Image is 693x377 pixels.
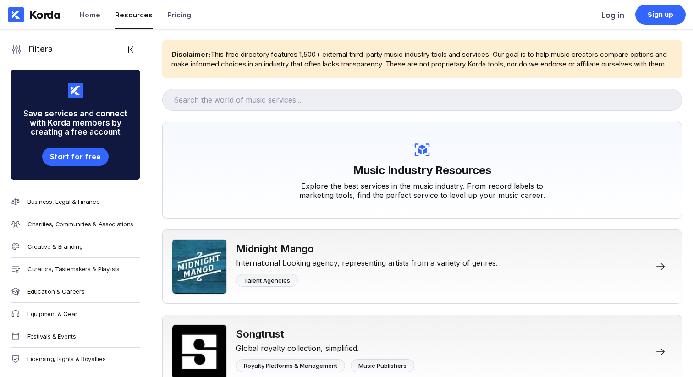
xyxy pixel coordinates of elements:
div: Licensing, Rights & Royalties [27,355,105,362]
a: Business, Legal & Finance [11,191,140,213]
b: Disclaimer: [171,50,210,59]
div: Save services and connect with Korda members by creating a free account [11,98,140,148]
div: This free directory features 1,500+ external third-party music industry tools and services. Our g... [171,49,673,69]
a: Education & Careers [11,280,140,303]
button: Start for free [42,148,108,166]
div: Resources [115,11,153,19]
div: Explore the best services in the music industry. From record labels to marketing tools, find the ... [285,181,560,200]
a: Midnight MangoMidnight MangoInternational booking agency, representing artists from a variety of ... [162,229,682,304]
div: Filters [22,44,53,55]
div: Education & Careers [27,288,84,295]
a: Charities, Communities & Associations [11,213,140,235]
div: Equipment & Gear [27,310,77,317]
div: Start for free [50,152,100,161]
div: Talent Agencies [244,277,290,284]
div: Charities, Communities & Associations [27,220,133,228]
h1: Music Industry Resources [353,159,491,181]
a: Curators, Tastemakers & Playlists [11,258,140,280]
div: Songtrust [236,328,414,340]
div: Korda [29,8,60,22]
div: Creative & Branding [27,243,82,250]
div: Pricing [167,11,191,19]
div: Curators, Tastemakers & Playlists [27,265,120,273]
a: Equipment & Gear [11,303,140,325]
a: Festivals & Events [11,325,140,348]
div: Sign up [648,10,674,19]
a: Sign up [635,5,686,25]
div: Royalty Platforms & Management [244,362,337,369]
a: Licensing, Rights & Royalties [11,348,140,370]
div: Log in [601,11,624,20]
a: Creative & Branding [11,235,140,258]
input: Search the world of music services... [162,89,682,111]
div: Home [80,11,100,19]
div: Music Publishers [358,362,407,369]
div: Global royalty collection, simplified. [236,340,414,353]
div: International booking agency, representing artists from a variety of genres. [236,255,498,268]
div: Festivals & Events [27,333,76,340]
div: Business, Legal & Finance [27,198,100,205]
div: Midnight Mango [236,243,498,255]
img: Midnight Mango [172,239,227,294]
